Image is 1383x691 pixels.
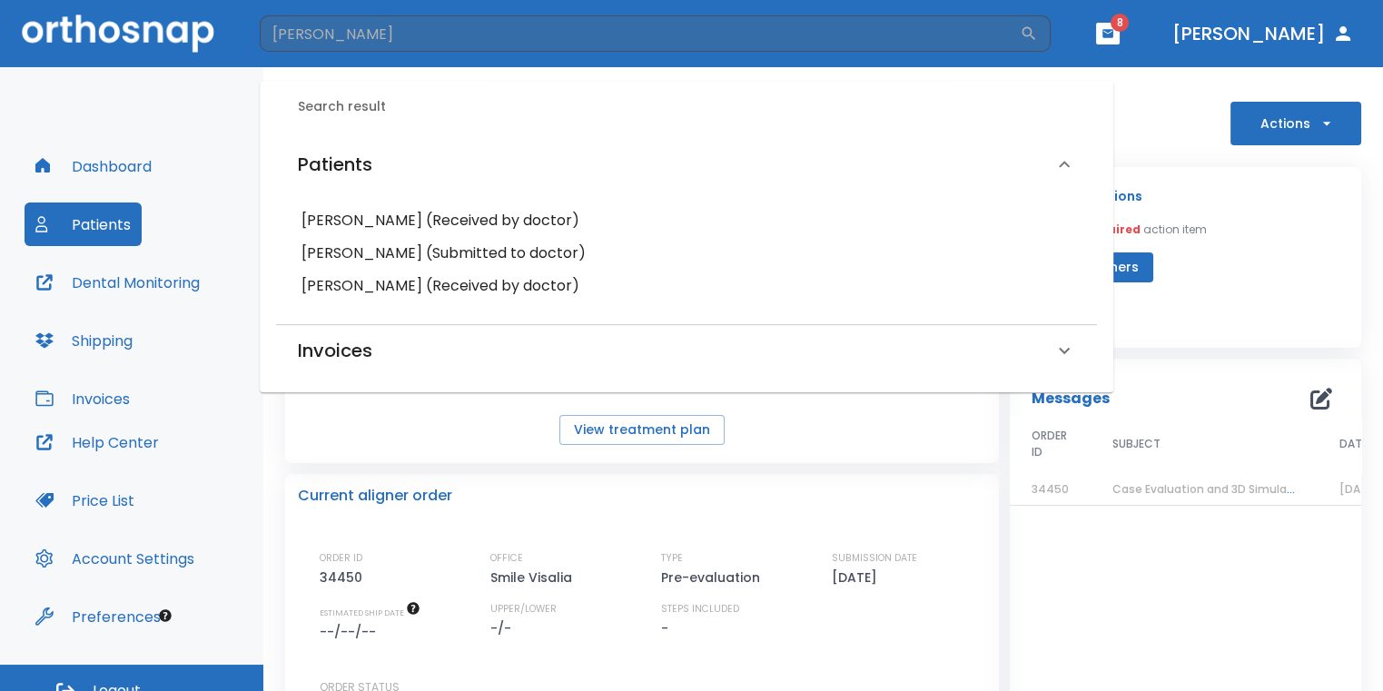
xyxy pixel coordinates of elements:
p: [DATE] [832,567,884,588]
button: Preferences [25,595,172,638]
h6: [PERSON_NAME] (Received by doctor) [301,273,1072,299]
button: View treatment plan [559,415,725,445]
span: SUBJECT [1112,436,1161,452]
span: The date will be available after approving treatment plan [320,607,420,618]
p: TYPE [661,550,683,567]
input: Search by Patient Name or Case # [260,15,1020,52]
span: Case Evaluation and 3D Simulation Ready [1112,481,1347,497]
button: Patients [25,202,142,246]
button: Actions [1230,102,1361,145]
p: STEPS INCLUDED [661,601,739,617]
button: [PERSON_NAME] [1165,17,1361,50]
button: Account Settings [25,537,205,580]
h6: Search result [298,97,1097,117]
button: Dashboard [25,144,163,188]
button: Price List [25,479,145,522]
span: [DATE] [1339,481,1378,497]
p: Pre-evaluation [661,567,766,588]
p: -/- [490,617,518,639]
button: Dental Monitoring [25,261,211,304]
button: Help Center [25,420,170,464]
h6: Patients [298,150,372,179]
p: Smile Visalia [490,567,578,588]
p: SUBMISSION DATE [832,550,917,567]
span: ORDER ID [1032,428,1069,460]
img: Orthosnap [22,15,214,52]
div: Patients [276,132,1097,197]
p: --/--/-- [320,621,382,643]
span: 8 [1111,14,1129,32]
p: You have action item [1028,222,1207,238]
p: OFFICE [490,550,523,567]
div: Tooltip anchor [157,607,173,624]
div: Invoices [276,325,1097,376]
button: Invoices [25,377,141,420]
h6: [PERSON_NAME] (Submitted to doctor) [301,241,1072,266]
span: DATE [1339,436,1368,452]
p: 34450 [320,567,369,588]
h6: Invoices [298,336,372,365]
p: Current aligner order [298,485,452,507]
p: Messages [1032,388,1110,410]
p: - [661,617,668,639]
h6: [PERSON_NAME] (Received by doctor) [301,208,1072,233]
span: 34450 [1032,481,1069,497]
button: Shipping [25,319,143,362]
p: UPPER/LOWER [490,601,557,617]
p: ORDER ID [320,550,362,567]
